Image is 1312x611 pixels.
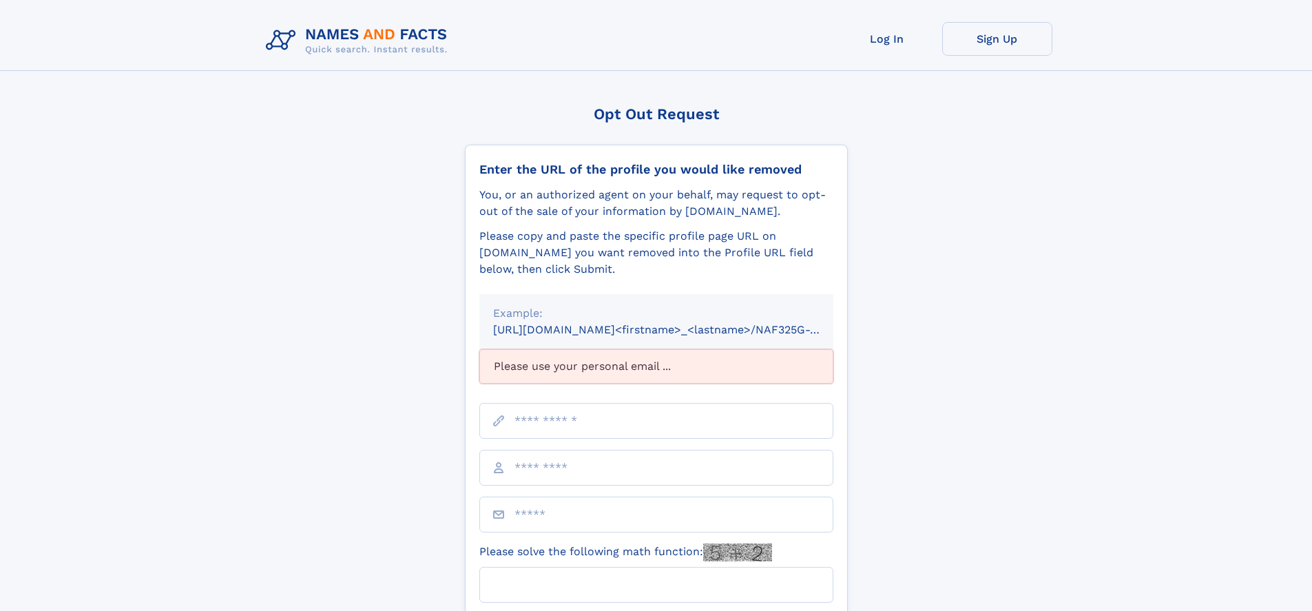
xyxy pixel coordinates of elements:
div: You, or an authorized agent on your behalf, may request to opt-out of the sale of your informatio... [479,187,833,220]
div: Please copy and paste the specific profile page URL on [DOMAIN_NAME] you want removed into the Pr... [479,228,833,278]
div: Example: [493,305,820,322]
a: Log In [832,22,942,56]
a: Sign Up [942,22,1052,56]
img: Logo Names and Facts [260,22,459,59]
label: Please solve the following math function: [479,543,772,561]
div: Opt Out Request [465,105,848,123]
small: [URL][DOMAIN_NAME]<firstname>_<lastname>/NAF325G-xxxxxxxx [493,323,860,336]
div: Enter the URL of the profile you would like removed [479,162,833,177]
div: Please use your personal email ... [479,349,833,384]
